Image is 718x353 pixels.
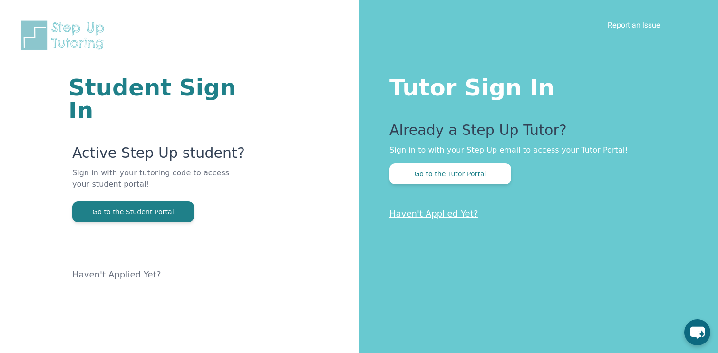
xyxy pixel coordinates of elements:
[72,201,194,222] button: Go to the Student Portal
[608,20,660,29] a: Report an Issue
[19,19,110,52] img: Step Up Tutoring horizontal logo
[389,144,680,156] p: Sign in to with your Step Up email to access your Tutor Portal!
[72,167,245,201] p: Sign in with your tutoring code to access your student portal!
[389,72,680,99] h1: Tutor Sign In
[72,269,161,279] a: Haven't Applied Yet?
[389,169,511,178] a: Go to the Tutor Portal
[389,163,511,184] button: Go to the Tutor Portal
[68,76,245,122] h1: Student Sign In
[389,122,680,144] p: Already a Step Up Tutor?
[684,319,710,345] button: chat-button
[72,144,245,167] p: Active Step Up student?
[389,209,478,219] a: Haven't Applied Yet?
[72,207,194,216] a: Go to the Student Portal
